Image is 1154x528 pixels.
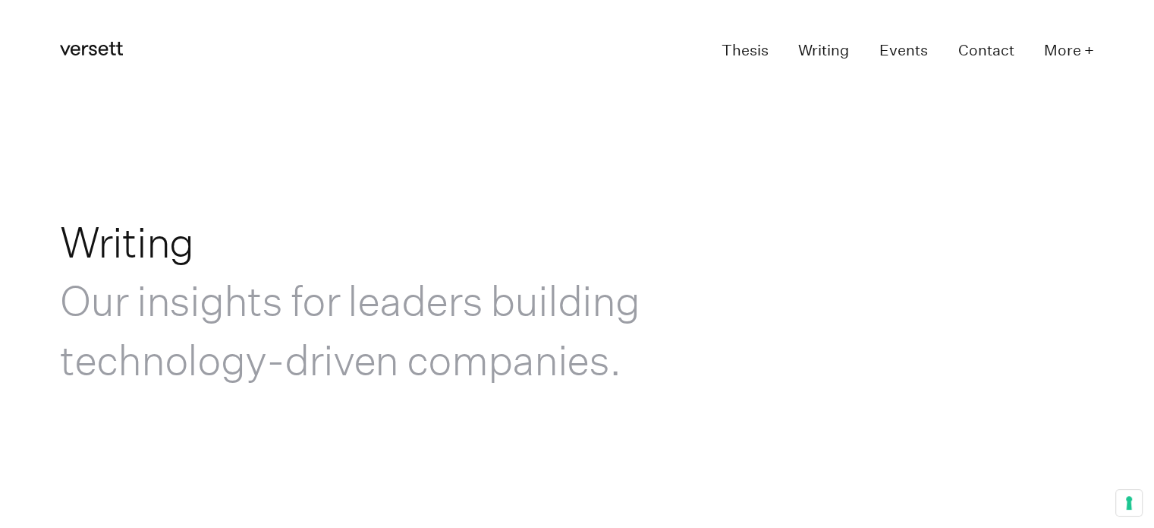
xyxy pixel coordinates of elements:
span: Our insights for leaders building technology-driven companies. [60,276,639,384]
a: Events [879,37,928,66]
a: Contact [957,37,1014,66]
button: More + [1044,37,1094,66]
h1: Writing [60,213,732,389]
button: Your consent preferences for tracking technologies [1116,490,1142,516]
a: Thesis [722,37,769,66]
a: Writing [798,37,849,66]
